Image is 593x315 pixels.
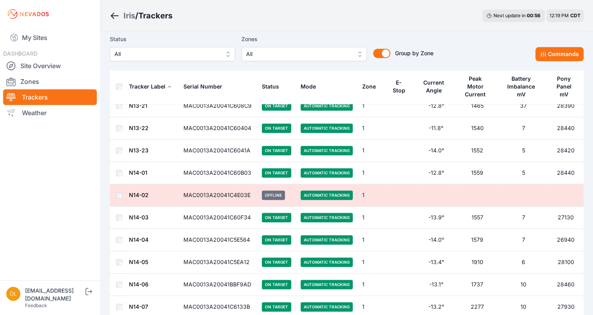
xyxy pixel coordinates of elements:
[262,213,291,222] span: On Target
[553,69,579,104] button: Pony Panel mV
[179,95,257,117] td: MAC0013A20041C608C9
[499,139,548,162] td: 5
[362,77,382,96] button: Zone
[6,287,20,301] img: dlay@prim.com
[456,229,499,251] td: 1579
[456,139,499,162] td: 1552
[301,146,353,155] span: Automatic Tracking
[548,206,584,229] td: 27130
[25,287,84,302] div: [EMAIL_ADDRESS][DOMAIN_NAME]
[129,259,148,265] a: N14-05
[3,89,97,105] a: Trackers
[25,302,47,308] a: Feedback
[110,34,235,44] label: Status
[416,273,456,296] td: -13.1°
[503,75,539,98] div: Battery Imbalance mV
[301,101,353,110] span: Automatic Tracking
[535,47,584,61] button: Commands
[362,83,376,91] div: Zone
[456,273,499,296] td: 1737
[129,77,172,96] button: Tracker Label
[129,214,149,221] a: N14-03
[301,190,353,200] span: Automatic Tracking
[179,273,257,296] td: MAC0013A20041BBF9AD
[138,10,172,21] h3: Trackers
[456,95,499,117] td: 1465
[129,281,149,288] a: N14-06
[357,117,387,139] td: 1
[301,123,353,133] span: Automatic Tracking
[3,50,38,57] span: DASHBOARD
[262,83,279,91] div: Status
[548,273,584,296] td: 28460
[499,117,548,139] td: 7
[499,206,548,229] td: 7
[179,139,257,162] td: MAC0013A20041C6041A
[262,302,291,311] span: On Target
[461,69,494,104] button: Peak Motor Current
[499,273,548,296] td: 10
[129,147,149,154] a: N13-23
[421,79,446,94] div: Current Angle
[241,34,367,44] label: Zones
[392,73,412,100] button: E-Stop
[3,28,97,47] a: My Sites
[357,184,387,206] td: 1
[262,101,291,110] span: On Target
[456,206,499,229] td: 1557
[416,95,456,117] td: -12.8°
[301,77,322,96] button: Mode
[395,50,433,56] span: Group by Zone
[357,162,387,184] td: 1
[123,10,135,21] a: Iris
[262,235,291,244] span: On Target
[416,139,456,162] td: -14.0°
[499,229,548,251] td: 7
[135,10,138,21] span: /
[179,162,257,184] td: MAC0013A20041C60B03
[3,105,97,121] a: Weather
[548,251,584,273] td: 28100
[179,184,257,206] td: MAC0013A20041C4E03E
[183,83,222,91] div: Serial Number
[357,95,387,117] td: 1
[262,280,291,289] span: On Target
[548,139,584,162] td: 28420
[262,146,291,155] span: On Target
[416,251,456,273] td: -13.4°
[262,190,285,200] span: Offline
[129,303,148,310] a: N14-07
[301,257,353,267] span: Automatic Tracking
[416,229,456,251] td: -14.0°
[456,251,499,273] td: 1910
[499,95,548,117] td: 37
[301,83,316,91] div: Mode
[129,102,147,109] a: N13-21
[3,58,97,74] a: Site Overview
[110,5,172,26] nav: Breadcrumb
[301,235,353,244] span: Automatic Tracking
[357,206,387,229] td: 1
[499,162,548,184] td: 5
[262,168,291,177] span: On Target
[421,73,451,100] button: Current Angle
[179,117,257,139] td: MAC0013A20041C60404
[179,206,257,229] td: MAC0013A20041C60F34
[553,75,575,98] div: Pony Panel mV
[301,280,353,289] span: Automatic Tracking
[129,125,149,131] a: N13-22
[549,13,569,18] span: 12:19 PM
[456,162,499,184] td: 1559
[357,139,387,162] td: 1
[570,13,580,18] span: CDT
[456,117,499,139] td: 1540
[416,162,456,184] td: -12.8°
[493,13,526,18] span: Next update in
[548,229,584,251] td: 26940
[301,168,353,177] span: Automatic Tracking
[527,13,541,19] div: 00 : 56
[548,95,584,117] td: 28390
[246,49,351,59] span: All
[503,69,543,104] button: Battery Imbalance mV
